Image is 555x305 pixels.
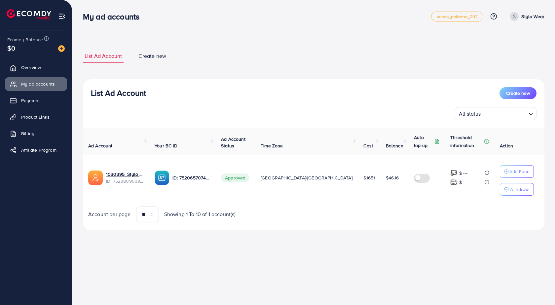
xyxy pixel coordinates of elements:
img: menu [58,13,66,20]
span: Payment [21,97,40,104]
p: Auto top-up [414,133,433,149]
img: ic-ads-acc.e4c84228.svg [88,171,103,185]
img: top-up amount [450,179,457,186]
img: logo [7,9,51,19]
p: Stylo Wear [521,13,544,20]
a: 1030395_Stylo Wear_1751773316264 [106,171,144,177]
a: My ad accounts [5,77,67,91]
a: Stylo Wear [507,12,544,21]
span: ID: 7523809039034122257 [106,178,144,184]
p: $ --- [459,178,467,186]
span: Overview [21,64,41,71]
span: Create new [506,90,530,96]
span: Showing 1 To 10 of 1 account(s) [164,210,236,218]
span: Billing [21,130,34,137]
img: ic-ba-acc.ded83a64.svg [155,171,169,185]
span: $0 [7,43,15,53]
span: Action [500,142,513,149]
span: Ad Account Status [221,136,245,149]
a: Overview [5,61,67,74]
span: Ecomdy Balance [7,36,43,43]
p: Withdraw [509,185,529,193]
span: $1651 [363,174,375,181]
a: Billing [5,127,67,140]
a: Affiliate Program [5,143,67,157]
span: Time Zone [261,142,283,149]
span: Balance [386,142,403,149]
div: <span class='underline'>1030395_Stylo Wear_1751773316264</span></br>7523809039034122257 [106,171,144,184]
span: Product Links [21,114,50,120]
span: Account per page [88,210,131,218]
span: Cost [363,142,373,149]
h3: My ad accounts [83,12,145,21]
p: ID: 7520657074921996304 [172,174,210,182]
span: My ad accounts [21,81,55,87]
img: image [58,45,65,52]
span: All status [458,109,482,119]
span: Your BC ID [155,142,177,149]
button: Withdraw [500,183,534,196]
span: metap_pakistan_002 [437,15,478,19]
span: Ad Account [88,142,113,149]
span: [GEOGRAPHIC_DATA]/[GEOGRAPHIC_DATA] [261,174,352,181]
img: top-up amount [450,170,457,176]
span: $46.16 [386,174,399,181]
p: $ --- [459,169,467,177]
span: Create new [138,52,166,60]
h3: List Ad Account [91,88,146,98]
span: List Ad Account [85,52,122,60]
a: metap_pakistan_002 [431,12,484,21]
p: Add Fund [509,168,530,175]
a: Payment [5,94,67,107]
span: Approved [221,173,249,182]
div: Search for option [454,107,536,120]
span: Affiliate Program [21,147,56,153]
p: Threshold information [450,133,483,149]
button: Create new [499,87,536,99]
button: Add Fund [500,165,534,178]
a: Product Links [5,110,67,124]
input: Search for option [483,108,526,119]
